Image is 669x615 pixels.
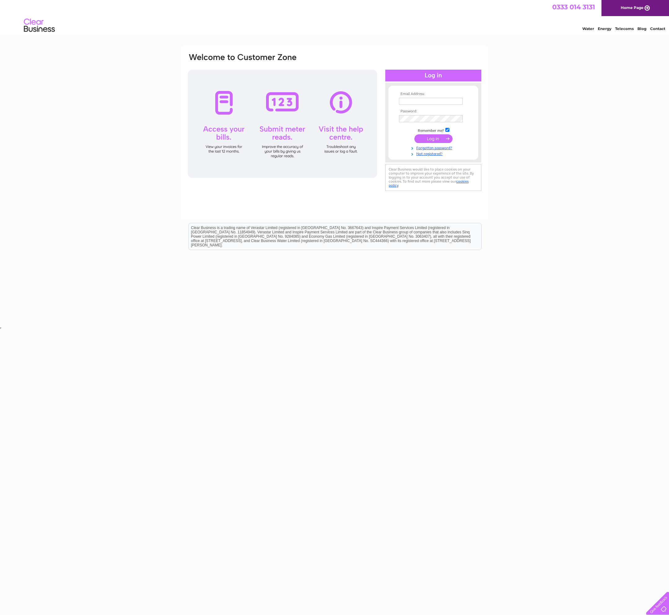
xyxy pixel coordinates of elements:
[615,26,634,31] a: Telecoms
[389,179,469,188] a: cookies policy
[552,3,595,11] a: 0333 014 3131
[189,3,481,30] div: Clear Business is a trading name of Verastar Limited (registered in [GEOGRAPHIC_DATA] No. 3667643...
[24,16,55,35] img: logo.png
[637,26,646,31] a: Blog
[399,145,469,150] a: Forgotten password?
[582,26,594,31] a: Water
[397,109,469,114] th: Password:
[397,92,469,96] th: Email Address:
[414,134,453,143] input: Submit
[397,127,469,133] td: Remember me?
[399,150,469,156] a: Not registered?
[598,26,611,31] a: Energy
[385,164,481,191] div: Clear Business would like to place cookies on your computer to improve your experience of the sit...
[650,26,665,31] a: Contact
